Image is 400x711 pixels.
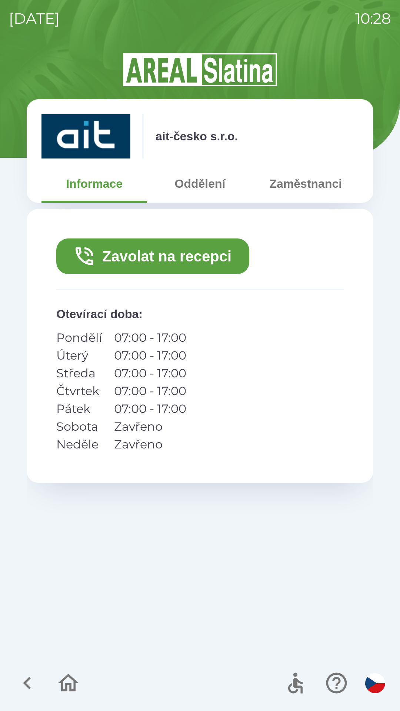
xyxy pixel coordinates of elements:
p: ait-česko s.r.o. [156,127,238,145]
p: Zavřeno [114,418,186,435]
button: Oddělení [147,170,253,197]
img: 40b5cfbb-27b1-4737-80dc-99d800fbabba.png [41,114,130,158]
p: Čtvrtek [56,382,102,400]
p: 07:00 - 17:00 [114,400,186,418]
p: Zavřeno [114,435,186,453]
p: Středa [56,364,102,382]
p: Pondělí [56,329,102,347]
p: 07:00 - 17:00 [114,382,186,400]
p: Neděle [56,435,102,453]
p: [DATE] [9,7,60,30]
button: Zavolat na recepci [56,238,249,274]
p: 10:28 [355,7,391,30]
p: 07:00 - 17:00 [114,329,186,347]
p: 07:00 - 17:00 [114,364,186,382]
button: Informace [41,170,147,197]
p: Úterý [56,347,102,364]
p: Pátek [56,400,102,418]
img: Logo [27,52,373,87]
button: Zaměstnanci [253,170,359,197]
p: 07:00 - 17:00 [114,347,186,364]
img: cs flag [365,673,385,693]
p: Sobota [56,418,102,435]
p: Otevírací doba : [56,305,344,323]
